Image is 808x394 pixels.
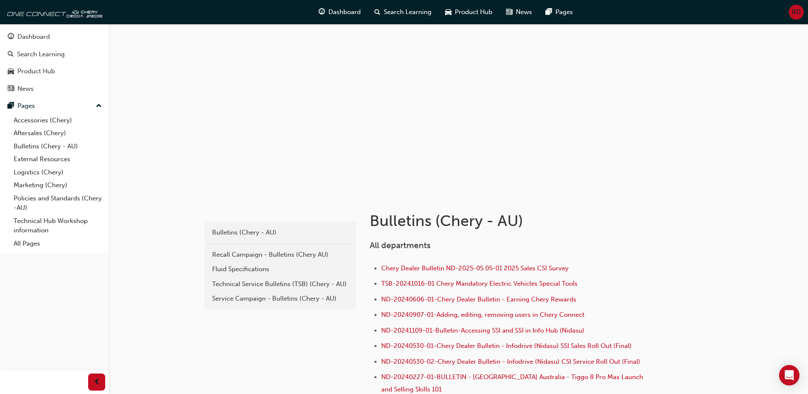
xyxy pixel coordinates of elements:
[792,7,801,17] span: RD
[212,250,348,260] div: Recall Campaign - Bulletins (Chery AU)
[212,279,348,289] div: Technical Service Bulletins (TSB) (Chery - AU)
[516,7,532,17] span: News
[546,7,552,17] span: pages-icon
[10,127,105,140] a: Aftersales (Chery)
[381,342,632,350] a: ND-20240530-01-Chery Dealer Bulletin - Infodrive (Nidasu) SSI Sales Roll Out (Final)
[370,240,431,250] span: All departments
[381,264,569,272] a: Chery Dealer Bulletin ND-2025-05.05-01 2025 Sales CSI Survey
[499,3,539,21] a: news-iconNews
[17,84,34,94] div: News
[3,98,105,114] button: Pages
[208,225,353,240] a: Bulletins (Chery - AU)
[506,7,512,17] span: news-icon
[8,85,14,93] span: news-icon
[3,27,105,98] button: DashboardSearch LearningProduct HubNews
[368,3,438,21] a: search-iconSearch Learning
[384,7,431,17] span: Search Learning
[381,327,584,334] a: ND-20241109-01-Bulletin-Accessing SSI and SSI in Info Hub (Nidasu)
[319,7,325,17] span: guage-icon
[381,295,576,303] a: ND-20240606-01-Chery Dealer Bulletin - Earning Chery Rewards
[10,114,105,127] a: Accessories (Chery)
[789,5,804,20] button: RD
[208,277,353,292] a: Technical Service Bulletins (TSB) (Chery - AU)
[3,29,105,45] a: Dashboard
[3,64,105,79] a: Product Hub
[374,7,380,17] span: search-icon
[10,140,105,153] a: Bulletins (Chery - AU)
[8,51,14,58] span: search-icon
[96,101,102,112] span: up-icon
[208,247,353,262] a: Recall Campaign - Bulletins (Chery AU)
[17,101,35,111] div: Pages
[312,3,368,21] a: guage-iconDashboard
[3,81,105,97] a: News
[455,7,492,17] span: Product Hub
[381,311,584,319] a: ND-20240907-01-Adding, editing, removing users in Chery Connect
[539,3,580,21] a: pages-iconPages
[381,373,645,393] a: ND-20240227-01-BULLETIN - [GEOGRAPHIC_DATA] Australia - Tiggo 8 Pro Max Launch and Selling Skills...
[17,67,55,76] div: Product Hub
[381,280,578,287] a: TSB-20241016-01 Chery Mandatory Electric Vehicles Special Tools
[438,3,499,21] a: car-iconProduct Hub
[8,33,14,41] span: guage-icon
[208,262,353,277] a: Fluid Specifications
[212,264,348,274] div: Fluid Specifications
[212,228,348,238] div: Bulletins (Chery - AU)
[17,32,50,42] div: Dashboard
[208,291,353,306] a: Service Campaign - Bulletins (Chery - AU)
[17,49,65,59] div: Search Learning
[10,153,105,166] a: External Resources
[4,3,102,20] img: oneconnect
[10,179,105,192] a: Marketing (Chery)
[10,237,105,250] a: All Pages
[381,358,640,365] a: ND-20240530-02-Chery Dealer Bulletin - Infodrive (Nidasu) CSI Service Roll Out (Final)
[8,102,14,110] span: pages-icon
[3,46,105,62] a: Search Learning
[94,377,100,388] span: prev-icon
[445,7,451,17] span: car-icon
[370,211,649,230] h1: Bulletins (Chery - AU)
[10,192,105,214] a: Policies and Standards (Chery -AU)
[10,214,105,237] a: Technical Hub Workshop information
[555,7,573,17] span: Pages
[10,166,105,179] a: Logistics (Chery)
[8,68,14,75] span: car-icon
[212,294,348,304] div: Service Campaign - Bulletins (Chery - AU)
[779,365,799,385] div: Open Intercom Messenger
[328,7,361,17] span: Dashboard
